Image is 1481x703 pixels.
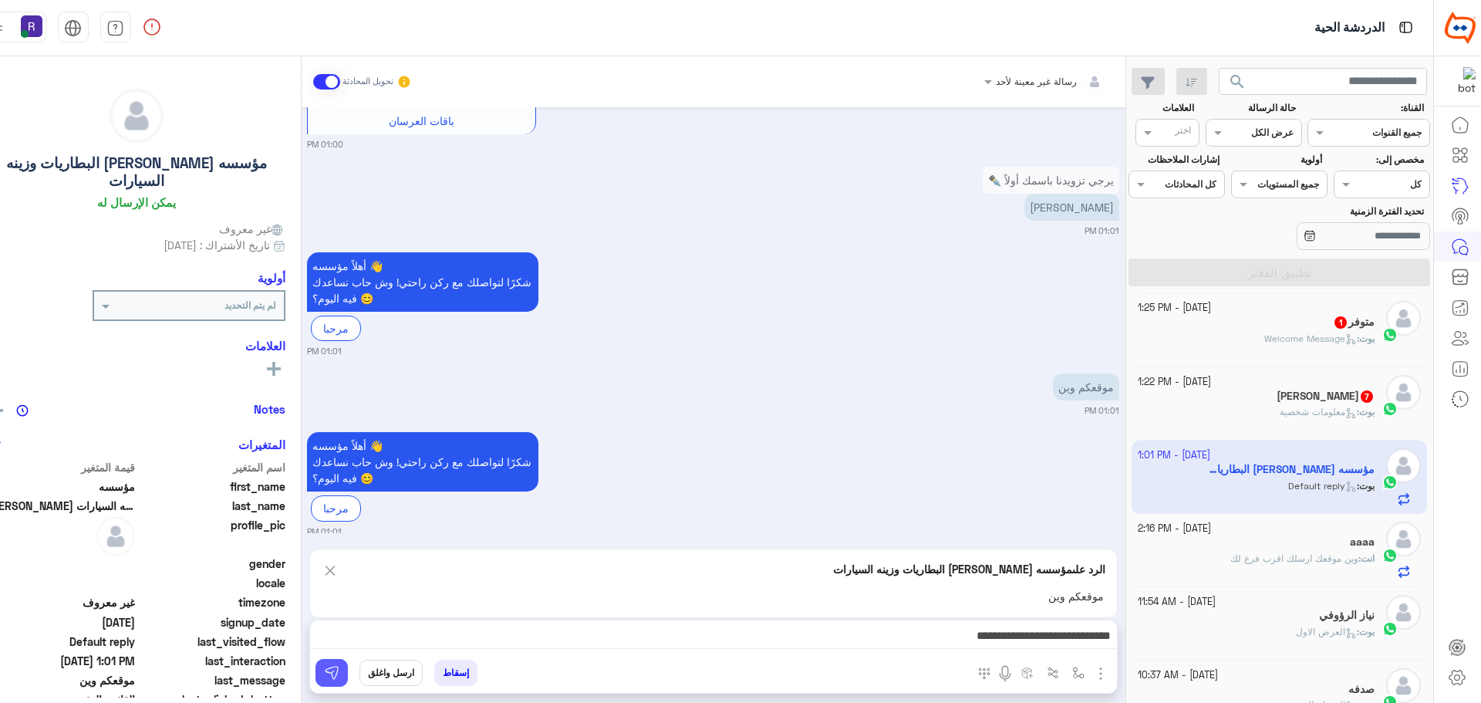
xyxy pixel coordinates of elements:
[219,221,285,237] span: غير معروف
[1319,609,1375,622] h5: نياز الرؤوفي
[1382,327,1398,343] img: WhatsApp
[1014,660,1040,685] button: create order
[1233,153,1321,167] label: أولوية
[138,517,285,553] span: profile_pic
[1138,301,1211,316] small: [DATE] - 1:25 PM
[258,271,285,285] h6: أولوية
[143,18,161,36] img: spinner
[1233,204,1424,218] label: تحديد الفترة الزمنية
[1310,101,1424,115] label: القناة:
[307,138,343,150] small: 01:00 PM
[1445,12,1476,44] img: Logo
[311,495,361,521] div: مرحبا
[1382,401,1398,417] img: WhatsApp
[996,76,1077,87] span: رسالة غير معينة لأحد
[1131,153,1220,167] label: إشارات الملاحظات
[138,498,285,514] span: last_name
[1072,667,1085,679] img: select flow
[1230,553,1358,564] span: وين موقعك ارسلك اقرب فرع لك
[97,195,176,209] h6: يمكن الإرسال له
[1358,553,1375,564] b: :
[1128,259,1430,286] button: تطبيق الفلاتر
[21,15,42,37] img: userImage
[1348,683,1375,696] h5: صدفه
[1296,626,1357,637] span: العرض الاول
[16,404,29,417] img: notes
[1207,101,1296,115] label: حالة الرسالة
[1448,67,1476,95] img: 322853014244696
[1382,548,1398,563] img: WhatsApp
[100,12,131,44] a: tab
[110,90,163,142] img: defaultAdmin.png
[138,575,285,591] span: locale
[138,478,285,495] span: first_name
[96,517,135,556] img: defaultAdmin.png
[1085,404,1119,417] small: 01:01 PM
[1334,316,1347,329] span: 1
[1024,194,1119,221] p: 1/10/2025, 1:01 PM
[138,594,285,610] span: timezone
[1138,522,1211,536] small: [DATE] - 2:16 PM
[1335,153,1424,167] label: مخصص إلى:
[1359,406,1375,417] span: بوت
[1277,390,1375,403] h5: Mohammad Shamim
[359,660,423,686] button: ارسل واغلق
[1386,375,1421,410] img: defaultAdmin.png
[1131,101,1194,115] label: العلامات
[1386,595,1421,630] img: defaultAdmin.png
[1053,373,1119,401] p: 1/10/2025, 1:01 PM
[996,664,1014,683] img: send voice note
[1228,73,1247,91] span: search
[138,634,285,650] span: last_visited_flow
[1386,668,1421,703] img: defaultAdmin.png
[106,19,124,37] img: tab
[1350,536,1375,549] h5: aaaa
[1138,668,1218,683] small: [DATE] - 10:37 AM
[1361,390,1373,403] span: 7
[1386,522,1421,556] img: defaultAdmin.png
[978,668,990,680] img: make a call
[138,614,285,630] span: signup_date
[1138,375,1211,390] small: [DATE] - 1:22 PM
[64,19,82,37] img: tab
[1065,660,1091,685] button: select flow
[1357,626,1375,637] b: :
[1386,301,1421,336] img: defaultAdmin.png
[1357,406,1375,417] b: :
[1085,225,1119,237] small: 01:01 PM
[1040,660,1065,685] button: Trigger scenario
[238,438,285,451] h6: المتغيرات
[1359,333,1375,344] span: بوت
[1396,18,1415,37] img: tab
[1359,626,1375,637] span: بوت
[1091,664,1110,683] img: send attachment
[1175,123,1193,141] div: اختر
[1264,333,1357,344] span: Welcome Message
[1361,553,1375,564] span: انت
[254,402,285,416] h6: Notes
[1382,621,1398,637] img: WhatsApp
[307,526,342,538] small: 01:01 PM
[307,432,538,492] p: 1/10/2025, 1:01 PM
[1357,333,1375,344] b: :
[164,237,270,253] span: تاريخ الأشتراك : [DATE]
[138,672,285,688] span: last_message
[983,167,1119,194] p: 1/10/2025, 1:01 PM
[1280,406,1357,417] span: معلومات شخصية
[322,561,339,580] img: scroll
[324,665,339,681] img: send message
[833,561,1105,577] p: الرد على مؤسسه [PERSON_NAME] البطاريات وزينه السيارات
[138,653,285,669] span: last_interaction
[1047,667,1059,679] img: Trigger scenario
[1333,316,1375,329] h5: متوفر
[307,252,538,312] p: 1/10/2025, 1:01 PM
[311,316,361,341] div: مرحبا
[138,556,285,572] span: gender
[138,459,285,475] span: اسم المتغير
[389,114,454,127] span: باقات العرسان
[342,76,393,88] small: تحويل المحادثة
[1138,595,1216,610] small: [DATE] - 11:54 AM
[1314,18,1385,39] p: الدردشة الحية
[307,345,342,357] small: 01:01 PM
[1219,68,1257,101] button: search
